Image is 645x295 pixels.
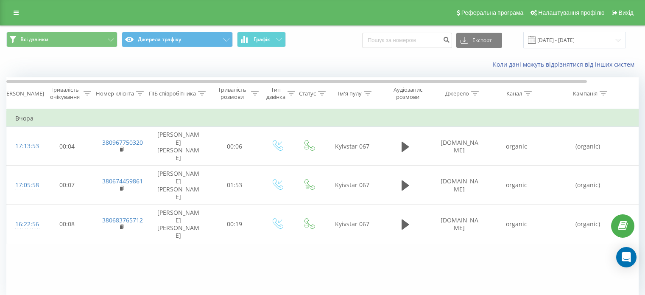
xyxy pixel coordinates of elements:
div: [PERSON_NAME] [1,90,44,97]
td: organic [488,166,545,205]
td: (organic) [545,127,630,166]
button: Експорт [456,33,502,48]
div: Статус [299,90,316,97]
td: [PERSON_NAME] [PERSON_NAME] [149,205,208,244]
span: Налаштування профілю [538,9,604,16]
div: Тривалість очікування [48,86,81,101]
span: Графік [254,37,270,42]
div: Номер клієнта [96,90,134,97]
div: Тривалість розмови [215,86,249,101]
div: 17:05:58 [15,177,32,194]
td: 00:08 [41,205,94,244]
button: Графік [237,32,286,47]
div: 16:22:56 [15,216,32,233]
td: Kyivstar 067 [325,205,380,244]
td: 00:04 [41,127,94,166]
div: Канал [506,90,522,97]
a: 380683765712 [102,216,143,224]
td: (organic) [545,205,630,244]
div: Тип дзвінка [266,86,285,101]
span: Вихід [619,9,634,16]
td: (organic) [545,166,630,205]
div: Джерело [445,90,469,97]
td: [DOMAIN_NAME] [431,166,488,205]
button: Джерела трафіку [122,32,233,47]
a: 380967750320 [102,138,143,146]
td: organic [488,205,545,244]
input: Пошук за номером [362,33,452,48]
a: 380674459861 [102,177,143,185]
div: Аудіозапис розмови [387,86,428,101]
div: 17:13:53 [15,138,32,155]
td: Kyivstar 067 [325,166,380,205]
td: [PERSON_NAME] [PERSON_NAME] [149,166,208,205]
td: [DOMAIN_NAME] [431,127,488,166]
td: [DOMAIN_NAME] [431,205,488,244]
span: Реферальна програма [461,9,524,16]
button: Всі дзвінки [6,32,117,47]
td: Kyivstar 067 [325,127,380,166]
div: Open Intercom Messenger [616,247,637,267]
td: 01:53 [208,166,261,205]
div: Ім'я пулу [338,90,362,97]
td: 00:07 [41,166,94,205]
td: 00:19 [208,205,261,244]
td: [PERSON_NAME] [PERSON_NAME] [149,127,208,166]
div: Кампанія [573,90,598,97]
a: Коли дані можуть відрізнятися вiд інших систем [493,60,639,68]
span: Всі дзвінки [20,36,48,43]
div: ПІБ співробітника [149,90,196,97]
td: 00:06 [208,127,261,166]
td: organic [488,127,545,166]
